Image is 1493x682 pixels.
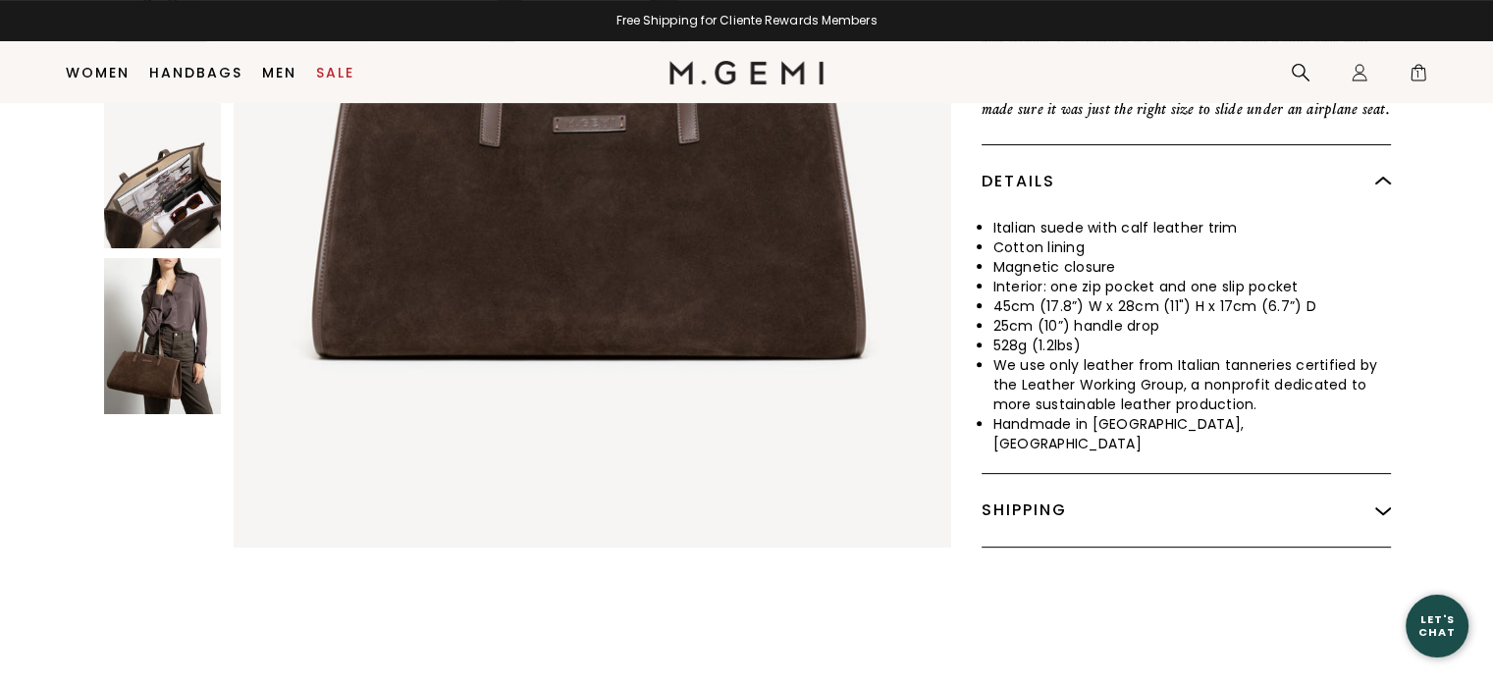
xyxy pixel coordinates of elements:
span: 1 [1409,67,1428,86]
li: 45cm (17.8”) W x 28cm (11") H x 17cm (6.7”) D [993,296,1391,316]
a: Men [262,65,296,80]
li: Handmade in [GEOGRAPHIC_DATA], [GEOGRAPHIC_DATA] [993,414,1391,453]
div: Let's Chat [1406,613,1468,638]
a: Women [66,65,130,80]
li: Interior: one zip pocket and one slip pocket [993,277,1391,296]
a: Handbags [149,65,242,80]
div: Shipping [982,474,1391,547]
a: Sale [316,65,354,80]
li: We use only leather from Italian tanneries certified by the Leather Working Group, a nonprofit de... [993,355,1391,414]
img: The Solange [104,258,222,414]
li: Cotton lining [993,237,1391,257]
li: Magnetic closure [993,257,1391,277]
li: 528g (1.2lbs) [993,336,1391,355]
img: The Solange [104,92,222,248]
li: 25cm (10”) handle drop [993,316,1391,336]
li: Italian suede with calf leather trim [993,218,1391,237]
div: Details [982,145,1391,218]
img: M.Gemi [669,61,824,84]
